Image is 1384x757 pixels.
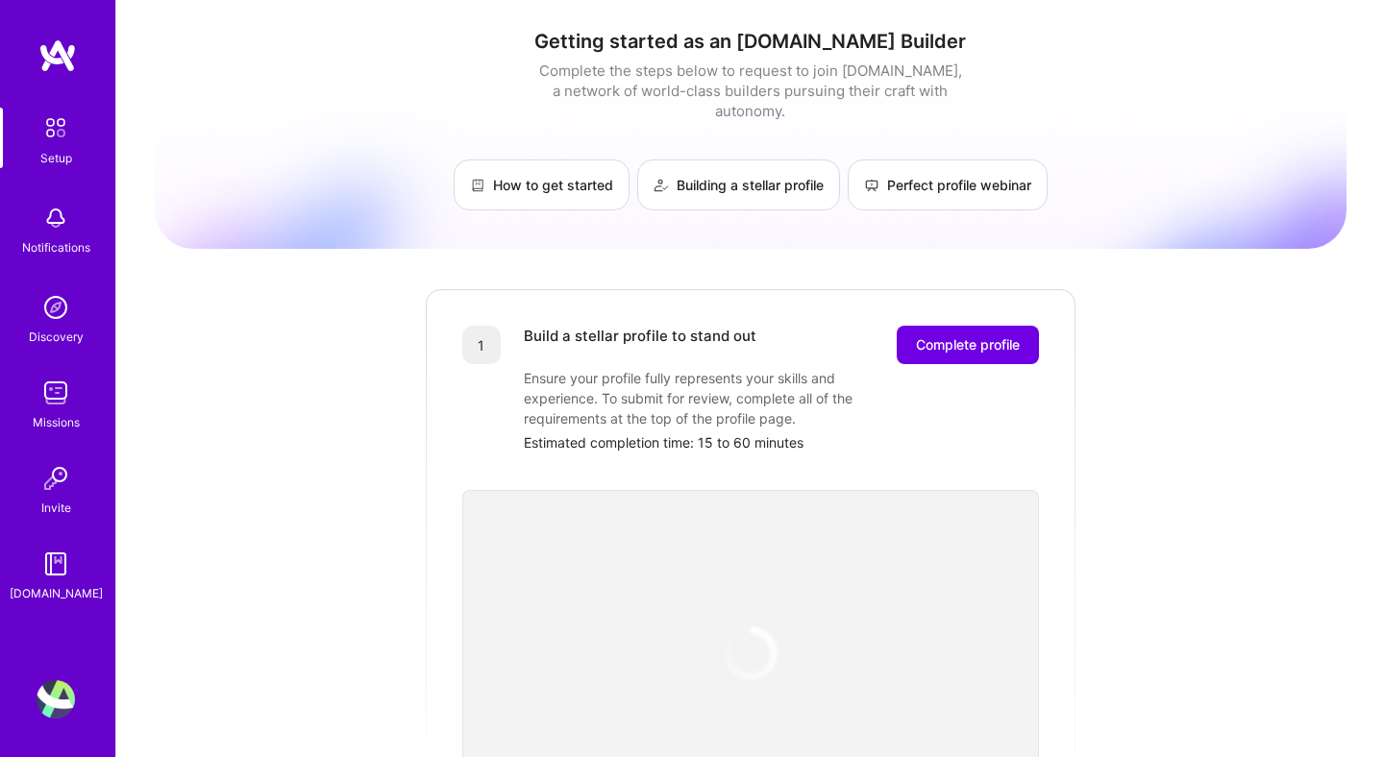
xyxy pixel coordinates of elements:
[848,159,1048,210] a: Perfect profile webinar
[916,335,1020,354] span: Complete profile
[524,368,908,428] div: Ensure your profile fully represents your skills and experience. To submit for review, complete a...
[22,237,90,257] div: Notifications
[37,459,75,498] img: Invite
[637,159,840,210] a: Building a stellar profile
[37,374,75,412] img: teamwork
[36,108,76,148] img: setup
[32,680,80,719] a: User Avatar
[38,38,77,73] img: logo
[40,148,72,168] div: Setup
[524,326,756,364] div: Build a stellar profile to stand out
[470,178,485,193] img: How to get started
[37,288,75,327] img: discovery
[654,178,669,193] img: Building a stellar profile
[29,327,84,347] div: Discovery
[10,583,103,603] div: [DOMAIN_NAME]
[37,199,75,237] img: bell
[454,159,630,210] a: How to get started
[534,61,967,121] div: Complete the steps below to request to join [DOMAIN_NAME], a network of world-class builders purs...
[33,412,80,432] div: Missions
[37,680,75,719] img: User Avatar
[714,617,787,690] img: loading
[37,545,75,583] img: guide book
[524,432,1039,452] div: Estimated completion time: 15 to 60 minutes
[864,178,879,193] img: Perfect profile webinar
[462,326,501,364] div: 1
[41,498,71,518] div: Invite
[155,30,1347,53] h1: Getting started as an [DOMAIN_NAME] Builder
[897,326,1039,364] button: Complete profile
